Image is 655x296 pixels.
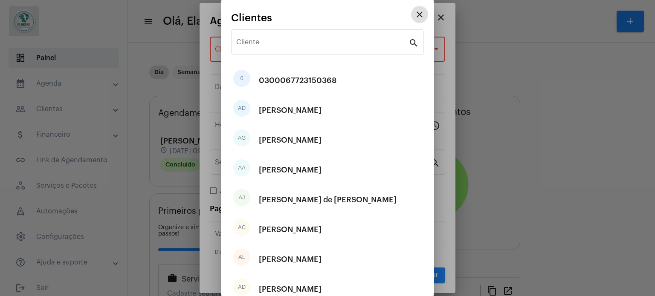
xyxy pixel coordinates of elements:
[233,279,250,296] div: AD
[233,219,250,236] div: AC
[233,70,250,87] div: 0
[259,247,322,272] div: [PERSON_NAME]
[231,12,272,23] span: Clientes
[259,157,322,183] div: [PERSON_NAME]
[233,129,250,147] div: AG
[409,37,419,48] mat-icon: search
[259,68,336,93] div: 0300067723150368
[259,187,397,213] div: [PERSON_NAME] de [PERSON_NAME]
[233,100,250,117] div: AD
[233,249,250,266] div: AL
[259,217,322,242] div: [PERSON_NAME]
[233,189,250,206] div: AJ
[414,9,425,20] mat-icon: close
[259,98,322,123] div: [PERSON_NAME]
[236,40,409,48] input: Pesquisar cliente
[259,127,322,153] div: [PERSON_NAME]
[233,159,250,176] div: AA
